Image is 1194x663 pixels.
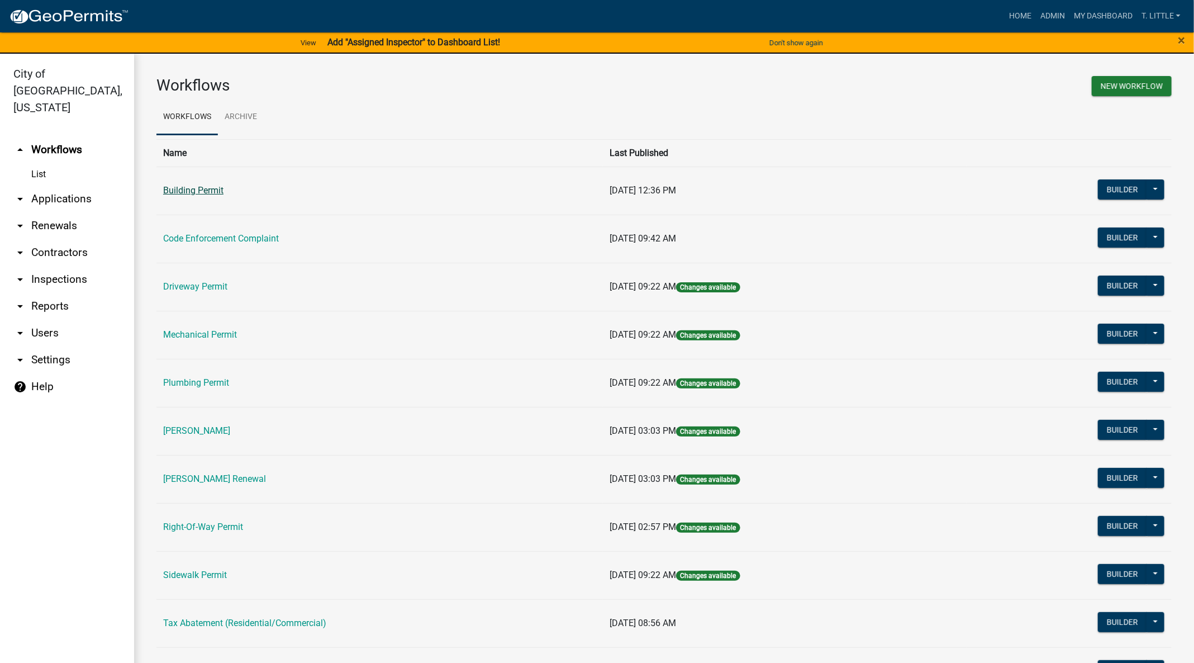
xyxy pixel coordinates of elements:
a: [PERSON_NAME] [163,425,230,436]
span: [DATE] 02:57 PM [610,522,676,532]
a: Sidewalk Permit [163,570,227,580]
i: arrow_drop_down [13,192,27,206]
a: Admin [1036,6,1069,27]
button: New Workflow [1092,76,1172,96]
span: [DATE] 09:22 AM [610,281,676,292]
button: Builder [1098,179,1147,200]
span: [DATE] 09:22 AM [610,329,676,340]
button: Builder [1098,516,1147,536]
th: Last Published [603,139,967,167]
span: Changes available [676,330,740,340]
i: arrow_drop_down [13,273,27,286]
button: Don't show again [765,34,827,52]
a: Building Permit [163,185,223,196]
i: arrow_drop_down [13,300,27,313]
i: arrow_drop_down [13,353,27,367]
button: Close [1178,34,1186,47]
strong: Add "Assigned Inspector" to Dashboard List! [327,37,500,48]
span: Changes available [676,523,740,533]
button: Builder [1098,612,1147,632]
span: [DATE] 09:42 AM [610,233,676,244]
button: Builder [1098,276,1147,296]
span: [DATE] 03:03 PM [610,473,676,484]
h3: Workflows [156,76,656,95]
i: arrow_drop_down [13,326,27,340]
a: T. Little [1137,6,1185,27]
a: Tax Abatement (Residential/Commercial) [163,618,326,628]
a: Right-Of-Way Permit [163,522,243,532]
a: Home [1005,6,1036,27]
button: Builder [1098,564,1147,584]
span: [DATE] 03:03 PM [610,425,676,436]
button: Builder [1098,324,1147,344]
span: Changes available [676,427,740,437]
a: [PERSON_NAME] Renewal [163,473,266,484]
span: [DATE] 08:56 AM [610,618,676,628]
button: Builder [1098,420,1147,440]
span: Changes available [676,475,740,485]
a: Workflows [156,100,218,135]
button: Builder [1098,468,1147,488]
a: View [296,34,321,52]
button: Builder [1098,372,1147,392]
a: Plumbing Permit [163,377,229,388]
span: [DATE] 09:22 AM [610,377,676,388]
i: help [13,380,27,394]
a: Code Enforcement Complaint [163,233,279,244]
i: arrow_drop_down [13,219,27,233]
a: Archive [218,100,264,135]
span: [DATE] 09:22 AM [610,570,676,580]
i: arrow_drop_up [13,143,27,157]
a: Mechanical Permit [163,329,237,340]
span: Changes available [676,571,740,581]
span: Changes available [676,282,740,292]
button: Builder [1098,228,1147,248]
a: My Dashboard [1069,6,1137,27]
span: × [1178,32,1186,48]
th: Name [156,139,603,167]
a: Driveway Permit [163,281,227,292]
span: [DATE] 12:36 PM [610,185,676,196]
i: arrow_drop_down [13,246,27,259]
span: Changes available [676,378,740,389]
